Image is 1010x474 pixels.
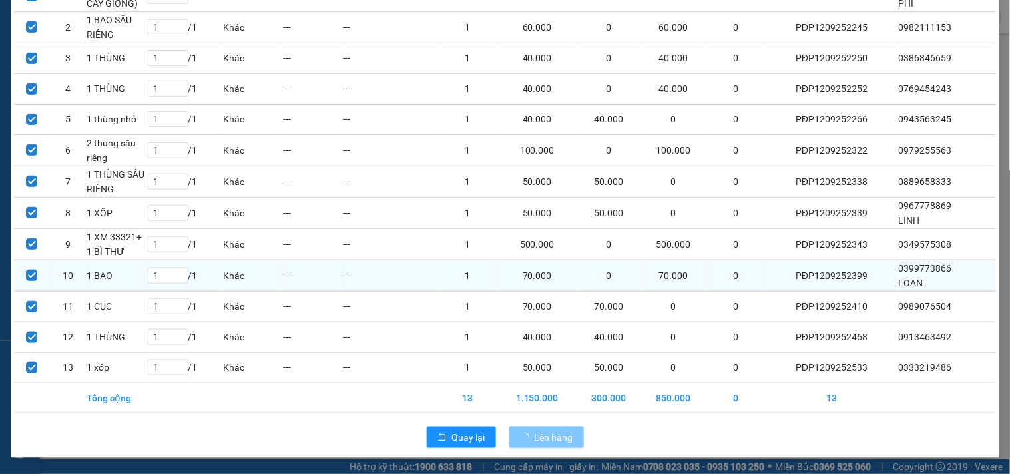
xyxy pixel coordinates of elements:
td: 40.000 [641,73,706,104]
span: 0989076504 [898,301,951,312]
td: 1 BAO [86,260,147,291]
span: 0333219486 [898,362,951,373]
td: / 1 [147,352,222,383]
td: --- [342,322,438,352]
td: --- [282,322,342,352]
td: / 1 [147,11,222,43]
span: LINH [898,215,919,226]
td: --- [342,134,438,166]
td: 10 [50,260,86,291]
td: --- [342,260,438,291]
td: 0 [706,260,766,291]
td: 0 [706,322,766,352]
td: 0 [577,260,641,291]
td: 0 [641,291,706,322]
td: PĐP1209252343 [766,228,897,260]
td: 3 [50,43,86,73]
td: 1 xốp [86,352,147,383]
td: --- [282,166,342,197]
td: 0 [641,104,706,134]
td: --- [342,43,438,73]
td: 1 [438,104,498,134]
td: Khác [222,104,282,134]
td: / 1 [147,260,222,291]
td: --- [342,197,438,228]
td: 60.000 [498,11,577,43]
td: 1 [438,43,498,73]
td: / 1 [147,104,222,134]
td: 0 [577,43,641,73]
td: PĐP1209252399 [766,260,897,291]
td: / 1 [147,322,222,352]
td: --- [282,260,342,291]
td: 40.000 [498,104,577,134]
td: 8 [50,197,86,228]
td: PĐP1209252468 [766,322,897,352]
td: 0 [706,134,766,166]
td: 40.000 [498,322,577,352]
td: 40.000 [577,104,641,134]
td: 1 [438,322,498,352]
td: / 1 [147,166,222,197]
td: --- [282,134,342,166]
td: 1 BAO SẦU RIÊNG [86,11,147,43]
td: 1 THÙNG [86,73,147,104]
td: Khác [222,73,282,104]
td: 70.000 [577,291,641,322]
td: 40.000 [641,43,706,73]
button: rollbackQuay lại [427,427,496,448]
td: 0 [706,43,766,73]
td: 0 [706,228,766,260]
span: Lên hàng [535,430,573,445]
td: --- [282,73,342,104]
td: --- [282,352,342,383]
td: / 1 [147,197,222,228]
td: --- [282,197,342,228]
td: 850.000 [641,383,706,413]
td: / 1 [147,134,222,166]
span: Quay lại [452,430,485,445]
td: PĐP1209252266 [766,104,897,134]
td: 50.000 [498,197,577,228]
td: 2 thùng sầu riêng [86,134,147,166]
td: 0 [641,322,706,352]
td: 7 [50,166,86,197]
td: 50.000 [577,352,641,383]
td: 50.000 [577,197,641,228]
td: / 1 [147,228,222,260]
td: Tổng cộng [86,383,147,413]
td: 100.000 [641,134,706,166]
td: 1 THÙNG [86,43,147,73]
td: 500.000 [641,228,706,260]
td: 0 [706,11,766,43]
td: 13 [766,383,897,413]
td: 5 [50,104,86,134]
td: 0 [706,383,766,413]
td: 1 [438,291,498,322]
td: 50.000 [577,166,641,197]
td: --- [342,228,438,260]
td: 1 [438,260,498,291]
td: 11 [50,291,86,322]
td: 1 XỐP [86,197,147,228]
td: --- [342,352,438,383]
td: --- [282,228,342,260]
span: 0967778869 [898,200,951,211]
span: 0979255563 [898,145,951,156]
td: 1 [438,352,498,383]
td: 13 [438,383,498,413]
td: Khác [222,43,282,73]
td: 9 [50,228,86,260]
td: 50.000 [498,166,577,197]
td: / 1 [147,73,222,104]
td: PĐP1209252250 [766,43,897,73]
td: 1 [438,73,498,104]
td: 1 [438,197,498,228]
td: --- [342,104,438,134]
td: 6 [50,134,86,166]
td: PĐP1209252245 [766,11,897,43]
td: 1 [438,166,498,197]
td: Khác [222,134,282,166]
td: Khác [222,291,282,322]
td: 1 thùng nhỏ [86,104,147,134]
